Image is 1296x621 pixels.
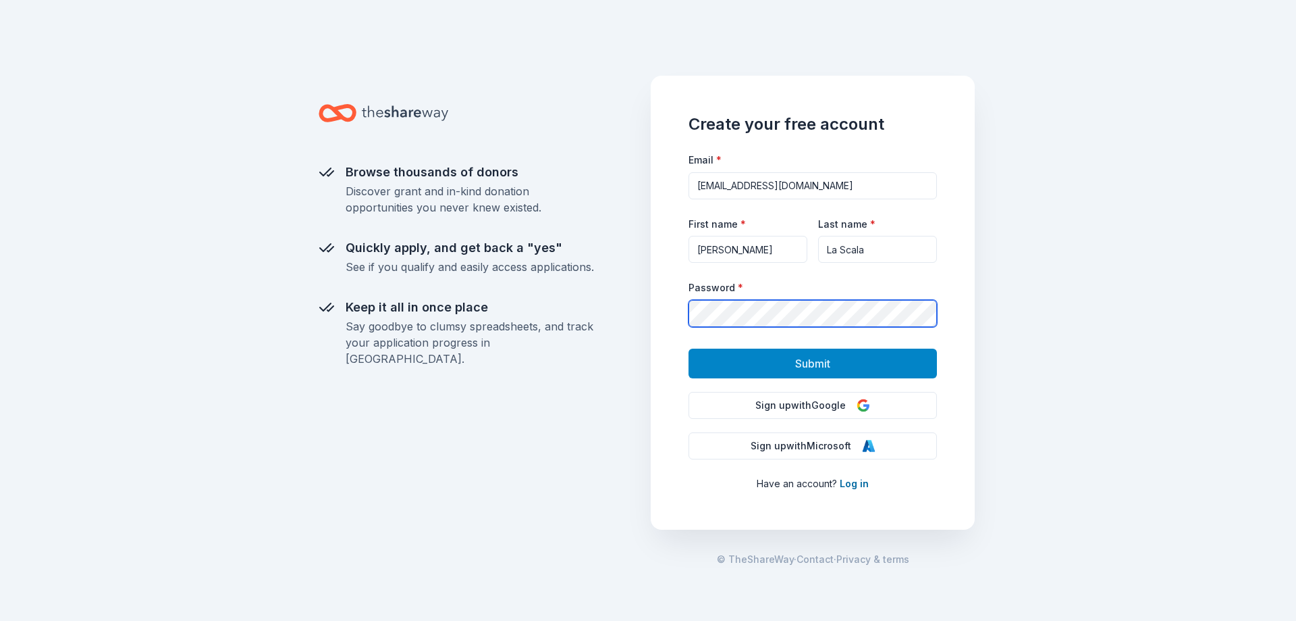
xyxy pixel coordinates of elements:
span: © TheShareWay [717,553,794,565]
span: · · [717,551,909,568]
img: Google Logo [857,399,870,412]
a: Contact [796,551,834,568]
span: Have an account? [757,478,837,489]
div: Say goodbye to clumsy spreadsheets, and track your application progress in [GEOGRAPHIC_DATA]. [346,318,594,367]
label: First name [688,218,746,231]
span: Submit [795,355,830,372]
button: Sign upwithMicrosoft [688,432,937,459]
label: Password [688,281,743,295]
div: Quickly apply, and get back a "yes" [346,237,594,259]
button: Submit [688,349,937,378]
div: See if you qualify and easily access applications. [346,259,594,275]
h1: Create your free account [688,114,937,135]
a: Log in [840,478,869,489]
a: Privacy & terms [836,551,909,568]
div: Discover grant and in-kind donation opportunities you never knew existed. [346,183,594,216]
img: Microsoft Logo [862,439,875,453]
button: Sign upwithGoogle [688,392,937,419]
label: Last name [818,218,875,231]
div: Keep it all in once place [346,297,594,318]
div: Browse thousands of donors [346,162,594,183]
label: Email [688,153,722,167]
